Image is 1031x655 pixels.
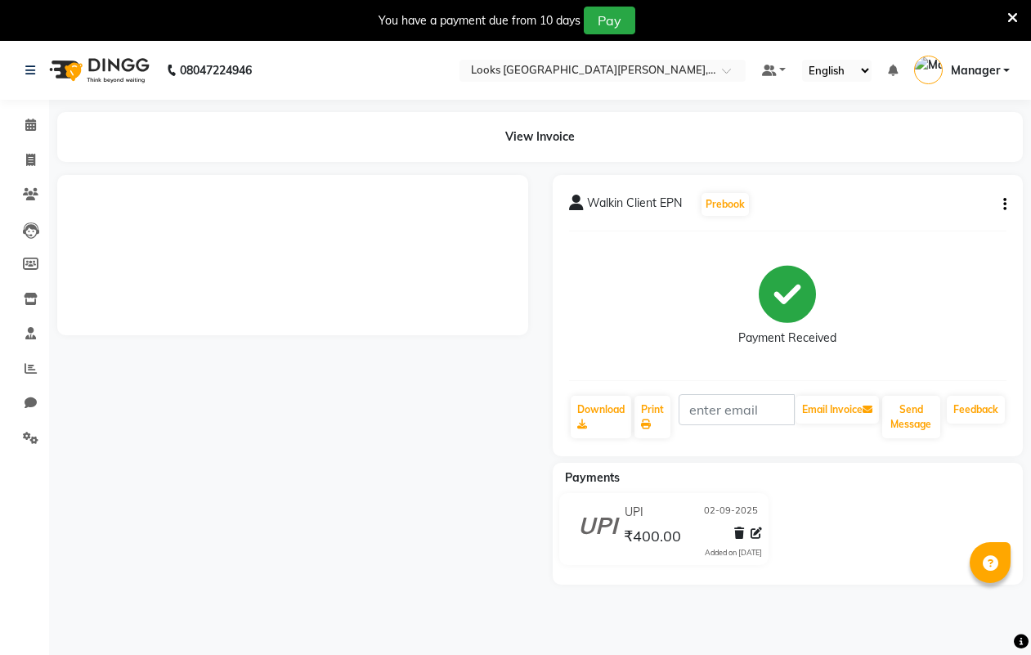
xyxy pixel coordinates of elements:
button: Send Message [882,396,940,438]
span: 02-09-2025 [704,504,758,521]
button: Pay [584,7,635,34]
span: ₹400.00 [624,527,681,550]
input: enter email [679,394,795,425]
button: Email Invoice [796,396,879,424]
span: Walkin Client EPN [587,195,682,218]
a: Download [571,396,631,438]
a: Print [634,396,670,438]
div: Added on [DATE] [705,547,762,559]
div: View Invoice [57,112,1023,162]
div: Payment Received [738,330,836,347]
b: 08047224946 [180,47,252,93]
img: logo [42,47,154,93]
span: Manager [951,62,1000,79]
span: UPI [625,504,643,521]
span: Payments [565,470,620,485]
img: Manager [914,56,943,84]
button: Prebook [702,193,749,216]
div: You have a payment due from 10 days [379,12,580,29]
a: Feedback [947,396,1005,424]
